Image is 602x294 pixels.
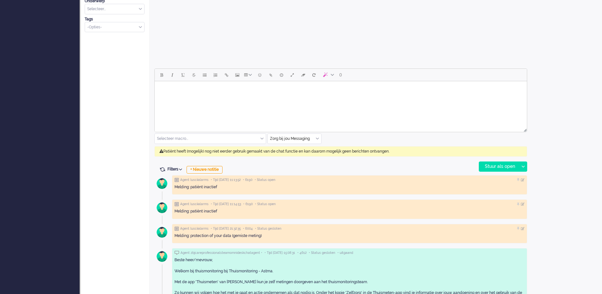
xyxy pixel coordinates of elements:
[265,69,276,80] button: Add attachment
[521,126,527,132] div: Resize
[154,176,170,191] img: avatar
[180,178,209,182] span: Agent lusciialarms
[167,69,178,80] button: Italic
[308,69,319,80] button: Reset content
[181,251,262,255] span: Agent zbjcareprofessionalsteamomnideskchatagent •
[254,69,265,80] button: Emoticons
[85,17,145,22] div: Tags
[479,162,519,171] div: Stuur als open
[243,69,254,80] button: Table
[243,226,253,231] span: • 6004
[210,69,221,80] button: Numbered list
[243,178,252,182] span: • 6190
[243,202,253,206] span: • 6190
[297,251,307,255] span: • 4612
[319,69,336,80] button: AI
[174,209,525,214] div: Melding: patiënt inactief
[309,251,335,255] span: • Status gesloten
[174,178,179,182] img: ic_note_grey.svg
[154,146,527,157] div: Patiënt heeft (mogelijk) nog niet eerder gebruik gemaakt van de chat functie en kan daarom mogeli...
[255,226,281,231] span: • Status gesloten
[178,69,188,80] button: Underline
[211,202,241,206] span: • Tijd [DATE] 11:14:53
[199,69,210,80] button: Bullet list
[180,226,209,231] span: Agent lusciialarms
[276,69,287,80] button: Delay message
[167,167,184,171] span: Filters
[339,72,342,77] span: 0
[255,178,275,182] span: • Status open
[174,233,525,239] div: Melding: protection of your data (gemiste meting)
[336,69,345,80] button: 0
[154,248,170,264] img: avatar
[174,226,179,231] img: ic_note_grey.svg
[255,202,276,206] span: • Status open
[188,69,199,80] button: Strikethrough
[298,69,308,80] button: Clear formatting
[174,202,179,206] img: ic_note_grey.svg
[211,226,241,231] span: • Tijd [DATE] 21:32:35
[174,184,525,190] div: Melding: patiënt inactief
[265,251,295,255] span: • Tijd [DATE] 15:08:31
[154,200,170,216] img: avatar
[174,251,179,255] img: ic_chat_grey.svg
[180,202,209,206] span: Agent lusciialarms
[337,251,353,255] span: • uitgaand
[155,81,527,126] iframe: Rich Text Area
[221,69,232,80] button: Insert/edit link
[85,22,145,32] div: Select Tags
[287,69,298,80] button: Fullscreen
[187,166,223,174] div: + Nieuwe notitie
[211,178,241,182] span: • Tijd [DATE] 11:13:52
[154,224,170,240] img: avatar
[156,69,167,80] button: Bold
[232,69,243,80] button: Insert/edit image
